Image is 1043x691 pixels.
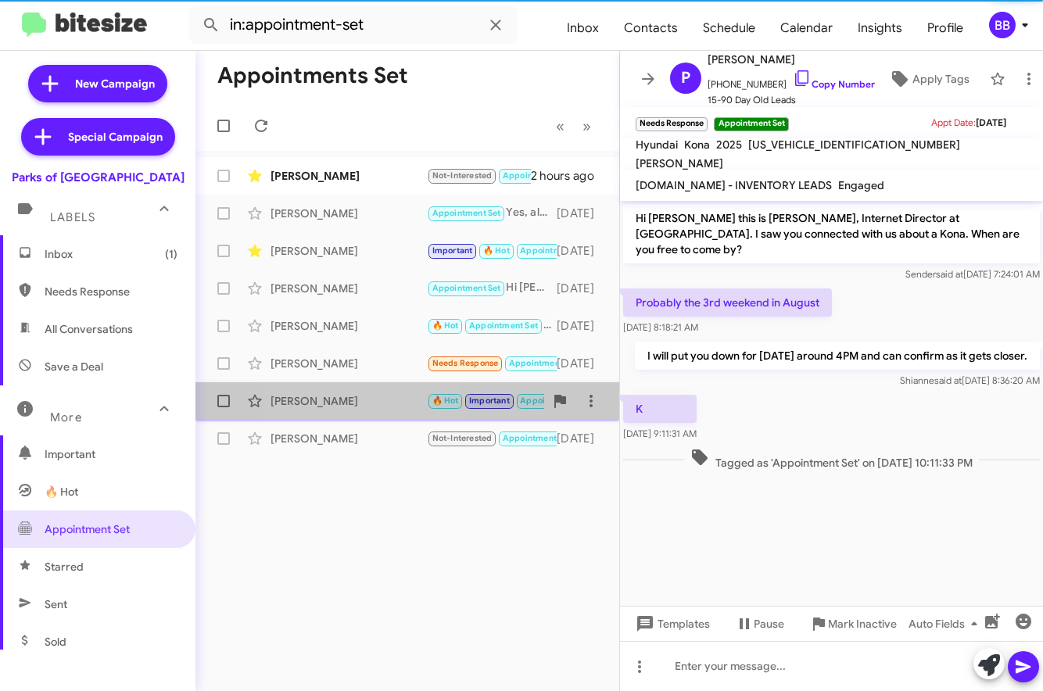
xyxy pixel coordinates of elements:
[271,431,427,446] div: [PERSON_NAME]
[45,596,67,612] span: Sent
[636,178,832,192] span: [DOMAIN_NAME] - INVENTORY LEADS
[45,359,103,374] span: Save a Deal
[432,358,499,368] span: Needs Response
[503,170,572,181] span: Appointment Set
[684,138,710,152] span: Kona
[623,288,832,317] p: Probably the 3rd weekend in August
[797,610,909,638] button: Mark Inactive
[557,281,607,296] div: [DATE]
[520,245,589,256] span: Appointment Set
[828,610,897,638] span: Mark Inactive
[768,5,845,51] a: Calendar
[509,358,578,368] span: Appointment Set
[189,6,518,44] input: Search
[722,610,797,638] button: Pause
[531,168,607,184] div: 2 hours ago
[623,321,698,333] span: [DATE] 8:18:21 AM
[936,268,963,280] span: said at
[427,166,531,184] div: Could I come by [DATE] possibly.
[427,317,557,335] div: Hi [PERSON_NAME] it's [PERSON_NAME] at [GEOGRAPHIC_DATA]. Our Back-to-School special is on now th...
[217,63,408,88] h1: Appointments Set
[620,610,722,638] button: Templates
[45,521,130,537] span: Appointment Set
[45,284,177,299] span: Needs Response
[554,5,611,51] a: Inbox
[427,354,557,372] div: K
[271,281,427,296] div: [PERSON_NAME]
[623,428,697,439] span: [DATE] 9:11:31 AM
[432,396,459,406] span: 🔥 Hot
[45,484,78,499] span: 🔥 Hot
[875,65,982,93] button: Apply Tags
[45,559,84,575] span: Starred
[708,92,875,108] span: 15-90 Day Old Leads
[50,410,82,424] span: More
[427,429,557,447] div: I said that I have $500 or $100 but is not going to work.
[503,433,572,443] span: Appointment Set
[432,170,493,181] span: Not-Interested
[912,65,970,93] span: Apply Tags
[469,320,538,331] span: Appointment Set
[432,433,493,443] span: Not-Interested
[934,374,962,386] span: said at
[45,321,133,337] span: All Conversations
[12,170,185,185] div: Parks of [GEOGRAPHIC_DATA]
[427,279,557,297] div: Hi [PERSON_NAME] this is [PERSON_NAME] at [GEOGRAPHIC_DATA]. Just wanted to follow up and make su...
[896,610,996,638] button: Auto Fields
[45,246,177,262] span: Inbox
[838,178,884,192] span: Engaged
[708,69,875,92] span: [PHONE_NUMBER]
[45,446,177,462] span: Important
[427,204,557,222] div: Yes, also wondering why you are charging 2000 more than your counterpart in [GEOGRAPHIC_DATA]... ...
[845,5,915,51] a: Insights
[427,242,557,260] div: Perfect we are excited to meet you [DATE].
[905,268,1040,280] span: Sender [DATE] 7:24:01 AM
[714,117,788,131] small: Appointment Set
[28,65,167,102] a: New Campaign
[793,78,875,90] a: Copy Number
[271,206,427,221] div: [PERSON_NAME]
[915,5,976,51] a: Profile
[573,110,600,142] button: Next
[271,318,427,334] div: [PERSON_NAME]
[520,396,589,406] span: Appointment Set
[690,5,768,51] a: Schedule
[68,129,163,145] span: Special Campaign
[483,245,510,256] span: 🔥 Hot
[636,138,678,152] span: Hyundai
[931,116,976,128] span: Appt Date:
[271,168,427,184] div: [PERSON_NAME]
[165,246,177,262] span: (1)
[684,448,979,471] span: Tagged as 'Appointment Set' on [DATE] 10:11:33 PM
[557,431,607,446] div: [DATE]
[635,342,1040,370] p: I will put you down for [DATE] around 4PM and can confirm as it gets closer.
[557,206,607,221] div: [DATE]
[432,283,501,293] span: Appointment Set
[432,320,459,331] span: 🔥 Hot
[271,393,427,409] div: [PERSON_NAME]
[271,243,427,259] div: [PERSON_NAME]
[432,245,473,256] span: Important
[547,110,574,142] button: Previous
[900,374,1040,386] span: Shianne [DATE] 8:36:20 AM
[636,117,708,131] small: Needs Response
[582,116,591,136] span: »
[21,118,175,156] a: Special Campaign
[556,116,565,136] span: «
[271,356,427,371] div: [PERSON_NAME]
[469,396,510,406] span: Important
[976,116,1006,128] span: [DATE]
[611,5,690,51] a: Contacts
[633,610,710,638] span: Templates
[708,50,875,69] span: [PERSON_NAME]
[557,356,607,371] div: [DATE]
[636,156,723,170] span: [PERSON_NAME]
[716,138,742,152] span: 2025
[557,318,607,334] div: [DATE]
[754,610,784,638] span: Pause
[989,12,1016,38] div: BB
